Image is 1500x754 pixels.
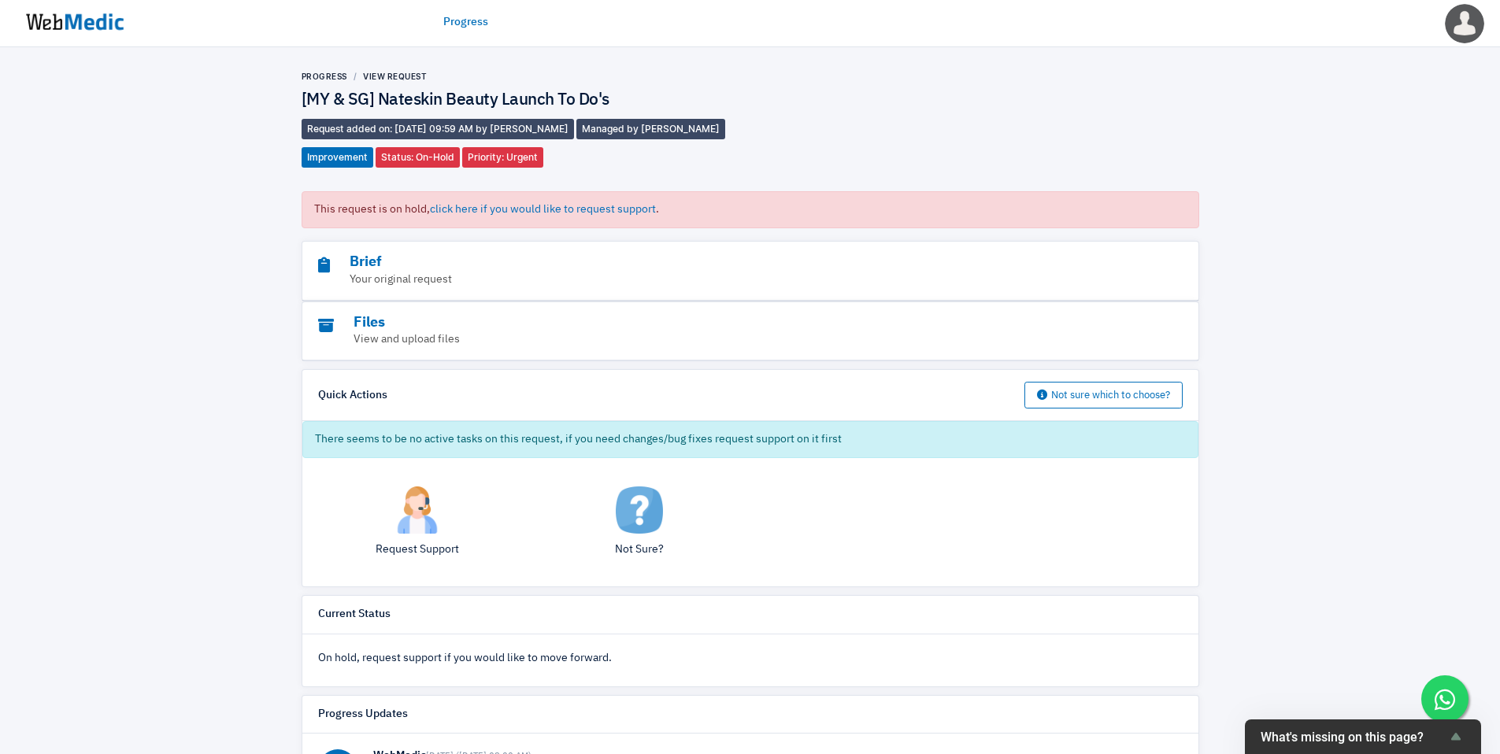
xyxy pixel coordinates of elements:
span: Priority: Urgent [462,147,543,168]
a: Progress [302,72,347,81]
button: Not sure which to choose? [1024,382,1183,408]
p: View and upload files [318,331,1096,348]
h6: Current Status [318,608,391,622]
p: Request Support [318,541,517,558]
img: support.png [394,486,441,534]
span: Managed by [PERSON_NAME] [576,119,725,139]
p: Not Sure? [540,541,739,558]
nav: breadcrumb [302,71,750,83]
span: Request added on: [DATE] 09:59 AM by [PERSON_NAME] [302,119,574,139]
span: What's missing on this page? [1261,730,1446,745]
span: Status: On-Hold [376,147,460,168]
a: Progress [443,14,488,31]
h4: [MY & SG] Nateskin Beauty Launch To Do's [302,91,750,111]
img: not-sure.png [616,486,663,534]
p: Your original request [318,272,1096,288]
h6: Progress Updates [318,708,408,722]
span: Improvement [302,147,373,168]
h3: Files [318,314,1096,332]
div: There seems to be no active tasks on this request, if you need changes/bug fixes request support ... [302,421,1198,458]
span: click here if you would like to request support [430,204,656,215]
button: Show survey - What's missing on this page? [1261,727,1465,746]
div: This request is on hold, . [302,191,1199,228]
a: View Request [363,72,427,81]
h6: Quick Actions [318,389,387,403]
h3: Brief [318,253,1096,272]
p: On hold, request support if you would like to move forward. [318,650,1183,667]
